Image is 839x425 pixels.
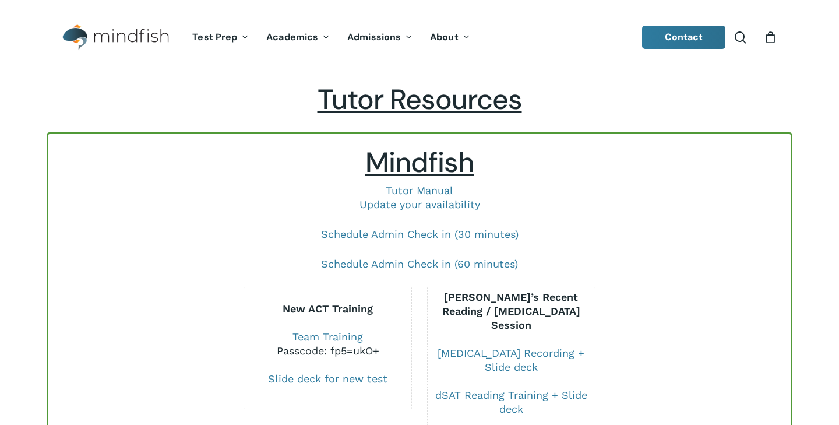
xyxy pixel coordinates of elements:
nav: Main Menu [184,16,478,59]
a: Schedule Admin Check in (60 minutes) [321,258,518,270]
span: Admissions [347,31,401,43]
a: Test Prep [184,33,258,43]
a: Academics [258,33,339,43]
a: Team Training [292,331,363,343]
span: Academics [266,31,318,43]
a: About [421,33,479,43]
a: [MEDICAL_DATA] Recording + Slide deck [438,347,584,373]
a: Admissions [339,33,421,43]
b: New ACT Training [283,303,373,315]
a: Update your availability [359,198,480,210]
span: Contact [665,31,703,43]
a: Slide deck for new test [268,373,387,385]
a: dSAT Reading Training + Slide deck [435,389,587,415]
b: [PERSON_NAME]’s Recent Reading / [MEDICAL_DATA] Session [442,291,580,331]
div: Passcode: fp5=ukO+ [244,344,411,358]
a: Tutor Manual [386,184,453,196]
header: Main Menu [47,16,792,59]
a: Contact [642,26,726,49]
span: Mindfish [365,144,474,181]
a: Schedule Admin Check in (30 minutes) [321,228,519,240]
span: Tutor Resources [318,81,522,118]
span: About [430,31,459,43]
span: Test Prep [192,31,237,43]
